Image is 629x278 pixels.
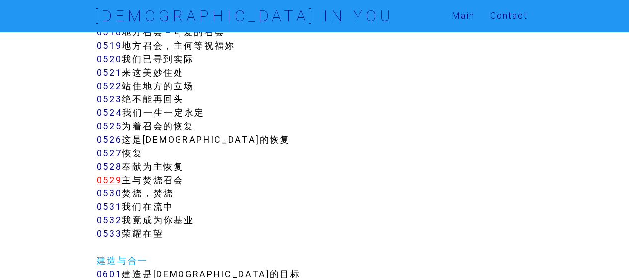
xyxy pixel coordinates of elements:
[97,174,122,185] a: 0529
[97,67,122,78] a: 0521
[97,26,122,38] a: 0518
[97,40,122,51] a: 0519
[587,233,622,271] iframe: Chat
[97,134,122,145] a: 0526
[97,93,122,105] a: 0523
[97,120,122,132] a: 0525
[97,187,122,199] a: 0530
[97,214,122,226] a: 0532
[97,53,122,65] a: 0520
[97,80,122,92] a: 0522
[97,255,148,266] a: 建造与合一
[97,161,122,172] a: 0528
[97,107,123,118] a: 0524
[97,147,123,159] a: 0527
[97,201,122,212] a: 0531
[97,228,122,239] a: 0533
